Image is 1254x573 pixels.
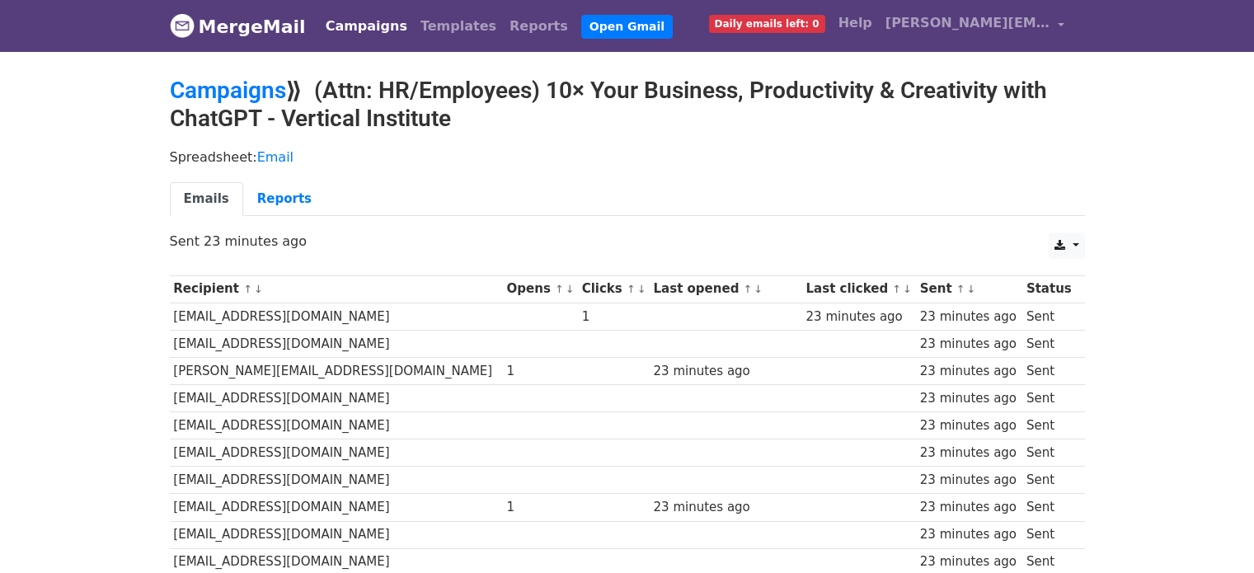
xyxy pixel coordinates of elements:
a: ↑ [627,283,636,295]
div: 23 minutes ago [654,498,798,517]
td: [EMAIL_ADDRESS][DOMAIN_NAME] [170,521,503,548]
td: [EMAIL_ADDRESS][DOMAIN_NAME] [170,494,503,521]
th: Opens [503,275,578,303]
p: Spreadsheet: [170,148,1085,166]
span: Daily emails left: 0 [709,15,825,33]
div: 23 minutes ago [920,362,1018,381]
div: 23 minutes ago [920,444,1018,463]
a: ↑ [243,283,252,295]
a: ↓ [754,283,763,295]
div: 1 [507,362,575,381]
p: Sent 23 minutes ago [170,232,1085,250]
td: Sent [1022,494,1077,521]
td: Sent [1022,330,1077,357]
th: Sent [916,275,1022,303]
a: Campaigns [170,77,286,104]
a: Daily emails left: 0 [702,7,832,40]
div: 23 minutes ago [920,525,1018,544]
a: ↑ [956,283,965,295]
a: Help [832,7,879,40]
th: Status [1022,275,1077,303]
div: 1 [507,498,575,517]
div: 1 [582,308,646,326]
div: 23 minutes ago [920,389,1018,408]
a: Email [257,149,294,165]
span: [PERSON_NAME][EMAIL_ADDRESS][DOMAIN_NAME] [885,13,1050,33]
a: Open Gmail [581,15,673,39]
a: ↑ [892,283,901,295]
a: Emails [170,182,243,216]
a: Templates [414,10,503,43]
th: Recipient [170,275,503,303]
th: Last opened [650,275,802,303]
td: [EMAIL_ADDRESS][DOMAIN_NAME] [170,385,503,412]
div: 23 minutes ago [920,471,1018,490]
td: [EMAIL_ADDRESS][DOMAIN_NAME] [170,303,503,330]
td: [EMAIL_ADDRESS][DOMAIN_NAME] [170,412,503,439]
a: ↓ [566,283,575,295]
a: ↓ [903,283,912,295]
td: [EMAIL_ADDRESS][DOMAIN_NAME] [170,330,503,357]
div: 23 minutes ago [920,335,1018,354]
img: MergeMail logo [170,13,195,38]
div: 23 minutes ago [654,362,798,381]
th: Clicks [578,275,650,303]
td: [PERSON_NAME][EMAIL_ADDRESS][DOMAIN_NAME] [170,357,503,384]
a: Reports [503,10,575,43]
div: 23 minutes ago [920,308,1018,326]
td: Sent [1022,412,1077,439]
td: Sent [1022,385,1077,412]
a: ↓ [967,283,976,295]
a: [PERSON_NAME][EMAIL_ADDRESS][DOMAIN_NAME] [879,7,1072,45]
a: ↓ [637,283,646,295]
a: Reports [243,182,326,216]
h2: ⟫ (Attn: HR/Employees) 10× Your Business, Productivity & Creativity with ChatGPT - Vertical Insti... [170,77,1085,132]
a: ↑ [555,283,564,295]
div: 23 minutes ago [920,498,1018,517]
td: Sent [1022,467,1077,494]
a: ↑ [744,283,753,295]
td: [EMAIL_ADDRESS][DOMAIN_NAME] [170,439,503,467]
td: Sent [1022,439,1077,467]
iframe: Chat Widget [1172,494,1254,573]
th: Last clicked [802,275,916,303]
div: 23 minutes ago [920,416,1018,435]
a: Campaigns [319,10,414,43]
div: 23 minutes ago [806,308,913,326]
a: ↓ [254,283,263,295]
td: Sent [1022,303,1077,330]
div: 23 minutes ago [920,552,1018,571]
td: Sent [1022,521,1077,548]
td: [EMAIL_ADDRESS][DOMAIN_NAME] [170,467,503,494]
td: Sent [1022,357,1077,384]
a: MergeMail [170,9,306,44]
